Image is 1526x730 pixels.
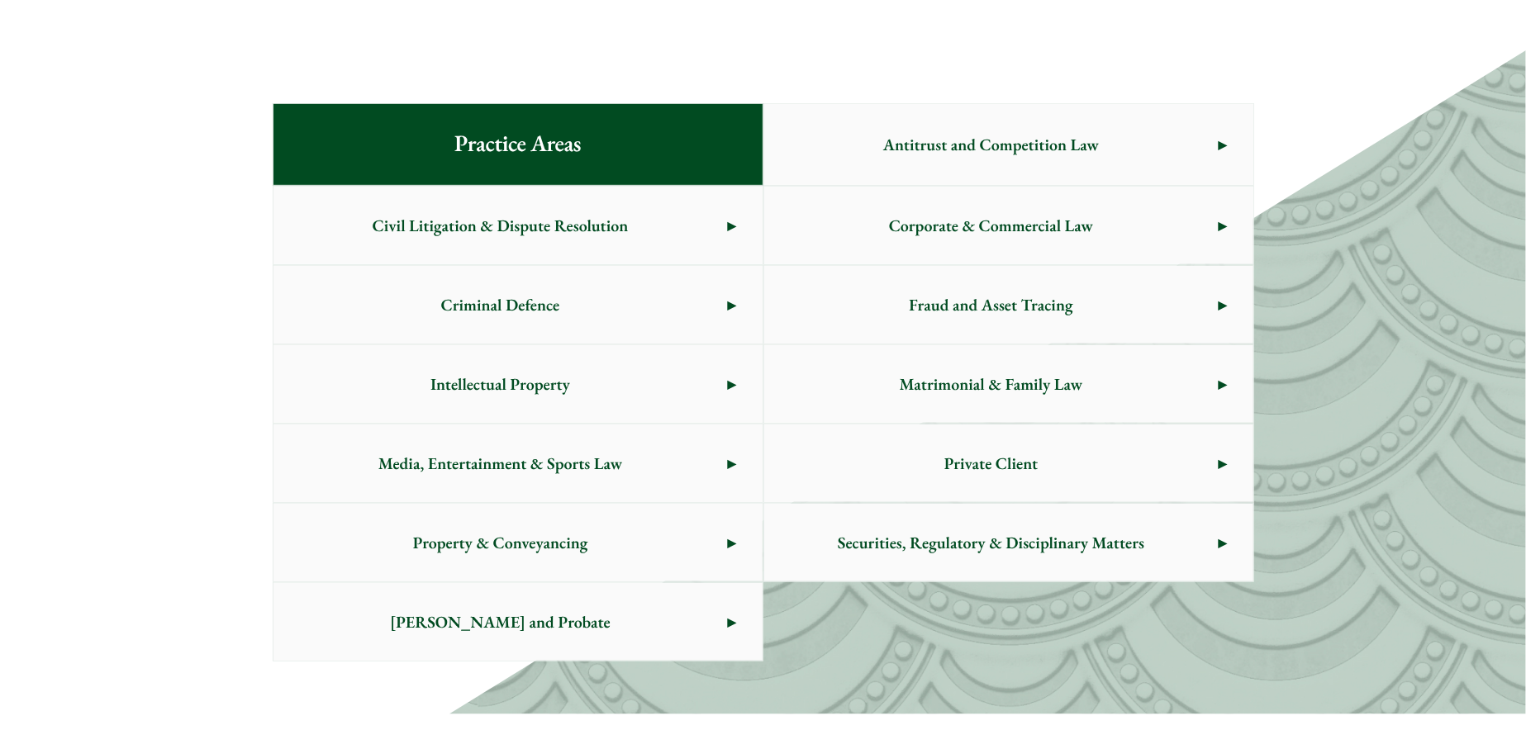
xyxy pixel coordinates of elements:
[273,504,728,581] span: Property & Conveyancing
[273,345,728,423] span: Intellectual Property
[764,266,1253,344] a: Fraud and Asset Tracing
[764,504,1253,581] a: Securities, Regulatory & Disciplinary Matters
[764,187,1219,264] span: Corporate & Commercial Law
[273,266,763,344] a: Criminal Defence
[764,345,1219,423] span: Matrimonial & Family Law
[273,187,728,264] span: Civil Litigation & Dispute Resolution
[764,266,1219,344] span: Fraud and Asset Tracing
[273,266,728,344] span: Criminal Defence
[764,187,1253,264] a: Corporate & Commercial Law
[273,424,728,502] span: Media, Entertainment & Sports Law
[273,345,763,423] a: Intellectual Property
[273,583,763,661] a: [PERSON_NAME] and Probate
[764,106,1219,183] span: Antitrust and Competition Law
[764,104,1253,185] a: Antitrust and Competition Law
[764,504,1219,581] span: Securities, Regulatory & Disciplinary Matters
[764,345,1253,423] a: Matrimonial & Family Law
[428,104,607,185] span: Practice Areas
[273,583,728,661] span: [PERSON_NAME] and Probate
[764,424,1219,502] span: Private Client
[764,424,1253,502] a: Private Client
[273,424,763,502] a: Media, Entertainment & Sports Law
[273,504,763,581] a: Property & Conveyancing
[273,187,763,264] a: Civil Litigation & Dispute Resolution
